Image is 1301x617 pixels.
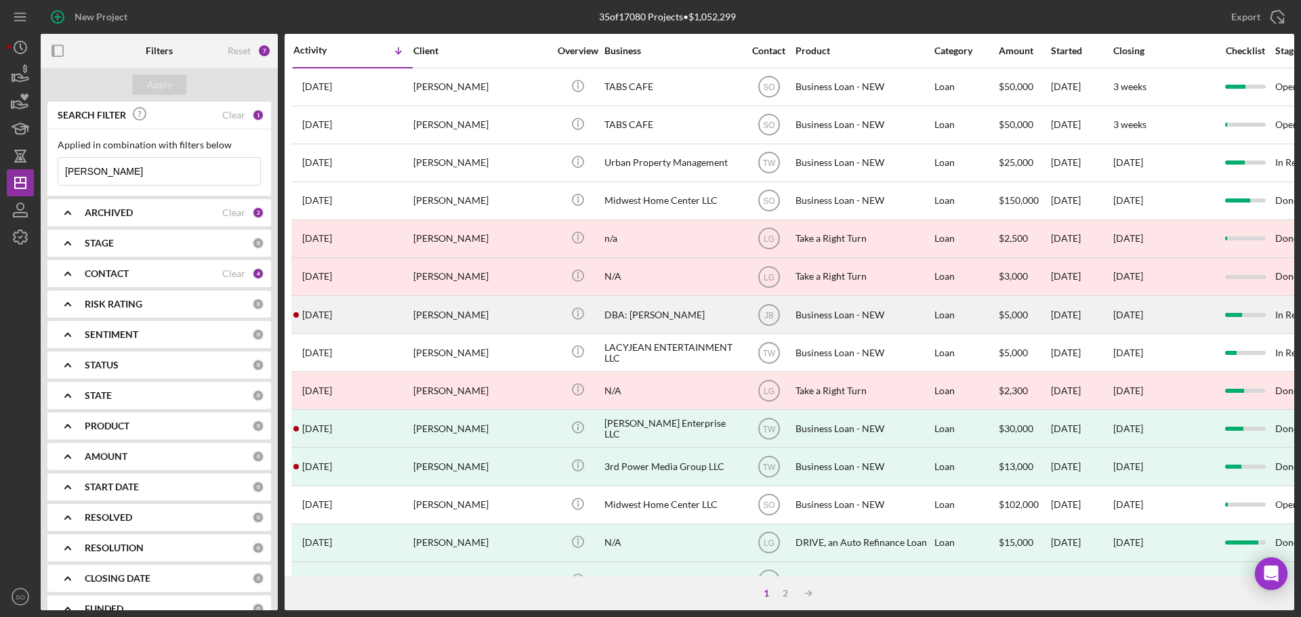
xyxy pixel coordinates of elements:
[85,573,150,584] b: CLOSING DATE
[85,390,112,401] b: STATE
[999,563,1050,599] div: $49,999
[604,563,740,599] div: Urban Property Management
[147,75,172,95] div: Apply
[934,183,997,219] div: Loan
[413,373,549,408] div: [PERSON_NAME]
[85,238,114,249] b: STAGE
[85,329,138,340] b: SENTIMENT
[1113,81,1147,92] time: 3 weeks
[763,538,774,548] text: LG
[1231,3,1260,30] div: Export
[252,207,264,219] div: 2
[75,3,127,30] div: New Project
[604,410,740,446] div: [PERSON_NAME] Enterprise LLC
[604,448,740,484] div: 3rd Power Media Group LLC
[7,583,34,610] button: SO
[763,196,775,206] text: SO
[252,389,264,402] div: 0
[1113,537,1143,548] div: [DATE]
[413,107,549,143] div: [PERSON_NAME]
[41,3,141,30] button: New Project
[999,448,1050,484] div: $13,000
[934,410,997,446] div: Loan
[764,310,773,320] text: JB
[763,234,774,244] text: LG
[1051,145,1112,181] div: [DATE]
[1113,461,1143,472] div: [DATE]
[1113,45,1215,56] div: Closing
[413,525,549,561] div: [PERSON_NAME]
[85,299,142,310] b: RISK RATING
[302,423,332,434] time: 2024-06-27 18:13
[302,81,332,92] time: 2025-08-07 18:39
[1113,423,1143,434] div: [DATE]
[252,268,264,280] div: 4
[1051,448,1112,484] div: [DATE]
[85,207,133,218] b: ARCHIVED
[293,45,353,56] div: Activity
[252,298,264,310] div: 0
[762,463,775,472] text: TW
[999,183,1050,219] div: $150,000
[604,525,740,561] div: N/A
[552,45,603,56] div: Overview
[796,183,931,219] div: Business Loan - NEW
[999,297,1050,333] div: $5,000
[85,512,132,523] b: RESOLVED
[1255,557,1287,590] div: Open Intercom Messenger
[302,537,332,548] time: 2024-05-28 22:08
[796,145,931,181] div: Business Loan - NEW
[252,481,264,493] div: 0
[1113,119,1147,130] time: 3 weeks
[16,593,25,601] text: SO
[413,487,549,523] div: [PERSON_NAME]
[796,448,931,484] div: Business Loan - NEW
[1113,498,1143,510] time: [DATE]
[252,603,264,615] div: 0
[934,335,997,370] div: Loan
[762,348,775,358] text: TW
[934,563,997,599] div: Loan
[796,335,931,370] div: Business Loan - NEW
[1051,69,1112,105] div: [DATE]
[85,603,123,614] b: FUNDED
[1113,347,1143,358] time: [DATE]
[85,360,119,370] b: STATUS
[85,421,129,431] b: PRODUCT
[252,359,264,371] div: 0
[934,107,997,143] div: Loan
[1113,194,1143,206] time: [DATE]
[252,237,264,249] div: 0
[934,145,997,181] div: Loan
[934,487,997,523] div: Loan
[999,221,1050,257] div: $2,500
[796,259,931,295] div: Take a Right Turn
[1051,373,1112,408] div: [DATE]
[222,268,245,279] div: Clear
[763,272,774,282] text: LG
[413,69,549,105] div: [PERSON_NAME]
[1051,525,1112,561] div: [DATE]
[252,572,264,584] div: 0
[999,335,1050,370] div: $5,000
[413,563,549,599] div: [PERSON_NAME]
[762,424,775,433] text: TW
[604,259,740,295] div: N/A
[934,297,997,333] div: Loan
[1051,221,1112,257] div: [DATE]
[58,110,126,121] b: SEARCH FILTER
[413,297,549,333] div: [PERSON_NAME]
[934,525,997,561] div: Loan
[58,140,261,150] div: Applied in combination with filters below
[413,221,549,257] div: [PERSON_NAME]
[1113,575,1143,586] div: [DATE]
[302,195,332,206] time: 2025-05-14 21:53
[604,221,740,257] div: n/a
[999,107,1050,143] div: $50,000
[222,207,245,218] div: Clear
[604,69,740,105] div: TABS CAFE
[1051,410,1112,446] div: [DATE]
[413,183,549,219] div: [PERSON_NAME]
[796,221,931,257] div: Take a Right Turn
[999,145,1050,181] div: $25,000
